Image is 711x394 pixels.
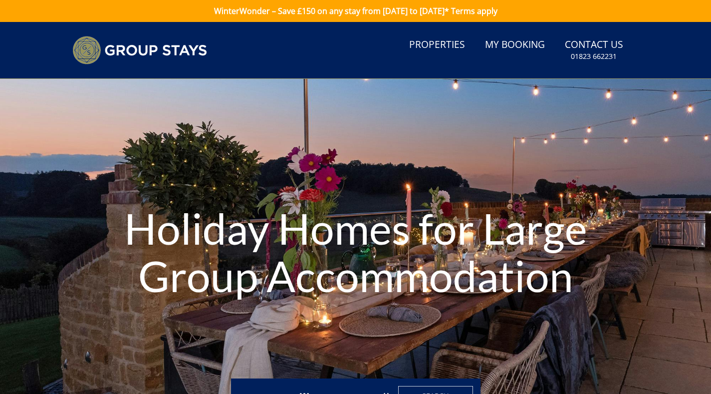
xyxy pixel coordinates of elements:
[481,34,549,56] a: My Booking
[571,51,617,61] small: 01823 662231
[107,185,605,319] h1: Holiday Homes for Large Group Accommodation
[405,34,469,56] a: Properties
[72,36,207,64] img: Group Stays
[561,34,627,66] a: Contact Us01823 662231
